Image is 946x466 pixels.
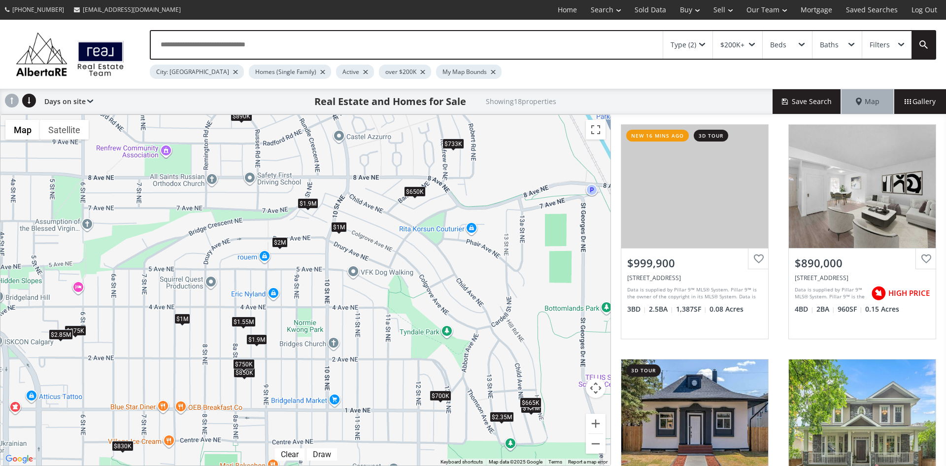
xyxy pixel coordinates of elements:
[314,95,466,108] h1: Real Estate and Homes for Sale
[336,65,374,79] div: Active
[627,286,760,301] div: Data is supplied by Pillar 9™ MLS® System. Pillar 9™ is the owner of the copyright in its MLS® Sy...
[430,391,451,401] div: $700K
[310,450,334,459] div: Draw
[627,274,762,282] div: 618 10 Street NE, Calgary, AB T2E 4M9
[83,5,181,14] span: [EMAIL_ADDRESS][DOMAIN_NAME]
[69,0,186,19] a: [EMAIL_ADDRESS][DOMAIN_NAME]
[379,65,431,79] div: over $200K
[5,120,40,140] button: Show street map
[627,255,762,271] div: $999,900
[275,450,304,459] div: Click to clear.
[770,41,786,48] div: Beds
[795,274,930,282] div: 1015 Russet Road NE, Calgary, AB T2E5L2
[174,314,190,324] div: $1M
[720,41,744,48] div: $200K+
[39,89,93,114] div: Days on site
[586,120,606,140] button: Toggle fullscreen view
[795,304,814,314] span: 4 BD
[150,65,244,79] div: City: [GEOGRAPHIC_DATA]
[627,304,646,314] span: 3 BD
[486,98,556,105] h2: Showing 18 properties
[12,5,64,14] span: [PHONE_NUMBER]
[709,304,743,314] span: 0.08 Acres
[586,434,606,454] button: Zoom out
[816,304,835,314] span: 2 BA
[489,459,542,465] span: Map data ©2025 Google
[298,198,318,209] div: $1.9M
[490,411,514,422] div: $2.35M
[234,367,255,377] div: $850K
[548,459,562,465] a: Terms
[231,110,252,121] div: $890K
[331,222,347,232] div: $1M
[905,97,936,107] span: Gallery
[436,65,502,79] div: My Map Bounds
[65,325,86,336] div: $875K
[278,450,301,459] div: Clear
[520,397,541,407] div: $665K
[404,186,426,197] div: $650K
[838,304,863,314] span: 960 SF
[820,41,839,48] div: Baths
[586,414,606,433] button: Zoom in
[112,440,134,451] div: $830K
[442,139,464,149] div: $733K
[795,286,866,301] div: Data is supplied by Pillar 9™ MLS® System. Pillar 9™ is the owner of the copyright in its MLS® Sy...
[233,359,255,369] div: $750K
[11,30,129,79] img: Logo
[870,41,890,48] div: Filters
[888,288,930,298] span: HIGH PRICE
[778,114,946,349] a: $890,000[STREET_ADDRESS]Data is supplied by Pillar 9™ MLS® System. Pillar 9™ is the owner of the ...
[649,304,674,314] span: 2.5 BA
[521,403,541,413] div: $1.1M
[40,120,89,140] button: Show satellite imagery
[246,334,267,344] div: $1.9M
[272,237,288,247] div: $2M
[440,459,483,466] button: Keyboard shortcuts
[869,284,888,303] img: rating icon
[894,89,946,114] div: Gallery
[865,304,899,314] span: 0.15 Acres
[249,65,331,79] div: Homes (Single Family)
[676,304,707,314] span: 1,387 SF
[586,378,606,398] button: Map camera controls
[611,114,778,349] a: new 16 mins ago3d tour$999,900[STREET_ADDRESS]Data is supplied by Pillar 9™ MLS® System. Pillar 9...
[568,459,608,465] a: Report a map error
[3,453,35,466] a: Open this area in Google Maps (opens a new window)
[773,89,842,114] button: Save Search
[842,89,894,114] div: Map
[671,41,696,48] div: Type (2)
[795,255,930,271] div: $890,000
[307,450,337,459] div: Click to draw.
[856,97,879,107] span: Map
[3,453,35,466] img: Google
[49,329,73,339] div: $2.85M
[232,316,256,326] div: $1.55M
